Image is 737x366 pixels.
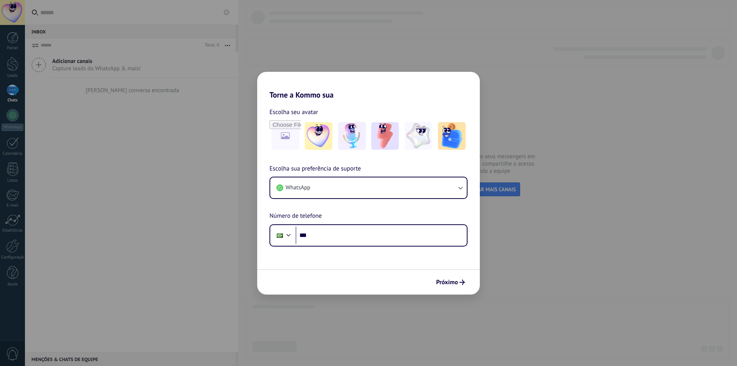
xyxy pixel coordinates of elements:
[257,72,480,99] h2: Torne a Kommo sua
[436,280,458,285] span: Próximo
[405,122,432,150] img: -4.jpeg
[286,184,310,192] span: WhatsApp
[371,122,399,150] img: -3.jpeg
[269,107,318,117] span: Escolha seu avatar
[270,177,467,198] button: WhatsApp
[269,164,361,174] span: Escolha sua preferência de suporte
[273,227,287,243] div: Brazil: + 55
[338,122,366,150] img: -2.jpeg
[438,122,466,150] img: -5.jpeg
[433,276,468,289] button: Próximo
[305,122,332,150] img: -1.jpeg
[269,211,322,221] span: Número de telefone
